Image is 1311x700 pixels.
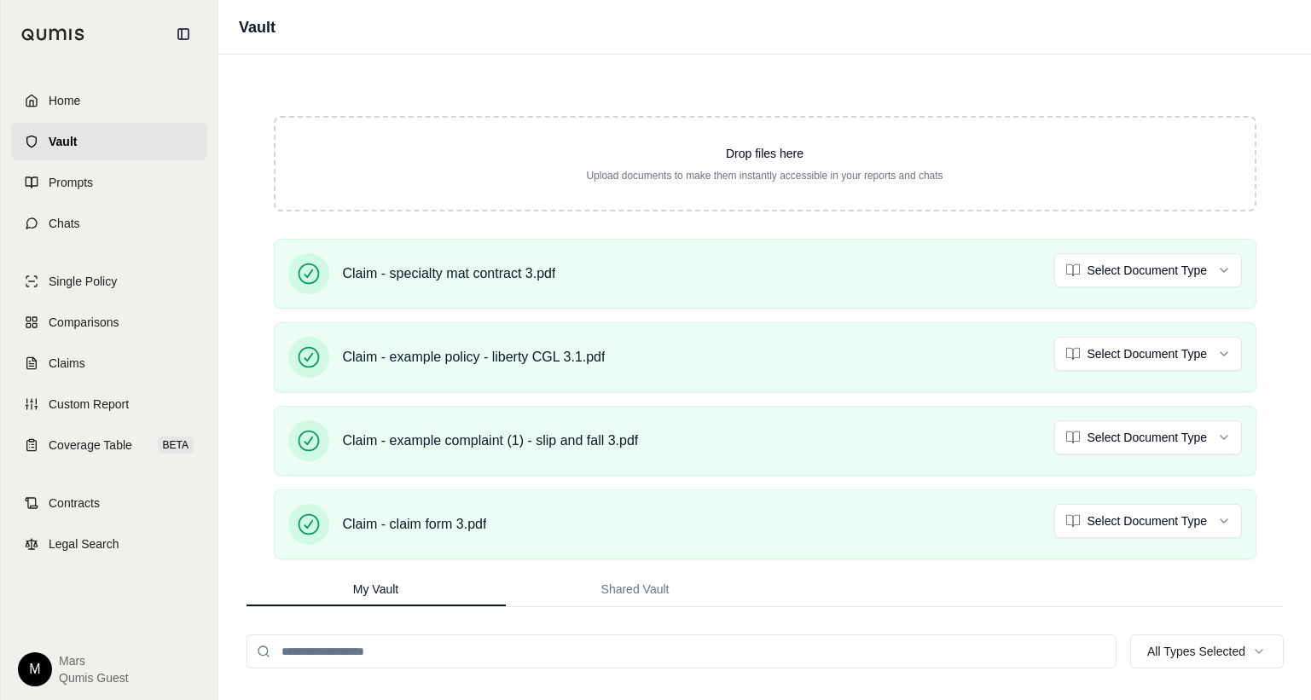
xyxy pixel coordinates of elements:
a: Home [11,82,207,119]
p: Drop files here [303,145,1227,162]
span: Comparisons [49,314,119,331]
span: Chats [49,215,80,232]
button: Collapse sidebar [170,20,197,48]
a: Chats [11,205,207,242]
a: Comparisons [11,304,207,341]
span: Qumis Guest [59,669,129,686]
span: Mars [59,652,129,669]
span: Claim - specialty mat contract 3.pdf [343,263,556,284]
span: Claim - example policy - liberty CGL 3.1.pdf [343,347,606,367]
span: Coverage Table [49,437,132,454]
span: Home [49,92,80,109]
span: All Types Selected [1147,643,1245,660]
span: Custom Report [49,396,129,413]
a: Vault [11,123,207,160]
a: Claims [11,344,207,382]
span: Vault [49,133,77,150]
a: Contracts [11,484,207,522]
a: Custom Report [11,385,207,423]
span: Contracts [49,495,100,512]
span: My Vault [353,581,398,598]
span: Prompts [49,174,93,191]
p: Upload documents to make them instantly accessible in your reports and chats [303,169,1227,182]
h1: Vault [239,15,276,39]
span: Claim - example complaint (1) - slip and fall 3.pdf [343,431,639,451]
button: All Types Selected [1130,634,1284,668]
a: Coverage TableBETA [11,426,207,464]
span: Claims [49,355,85,372]
span: Single Policy [49,273,117,290]
a: Prompts [11,164,207,201]
img: Qumis Logo [21,28,85,41]
span: Legal Search [49,535,119,552]
span: Shared Vault [601,581,670,598]
span: Claim - claim form 3.pdf [343,514,487,535]
span: BETA [158,437,194,454]
div: M [18,652,52,686]
a: Legal Search [11,525,207,563]
a: Single Policy [11,263,207,300]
